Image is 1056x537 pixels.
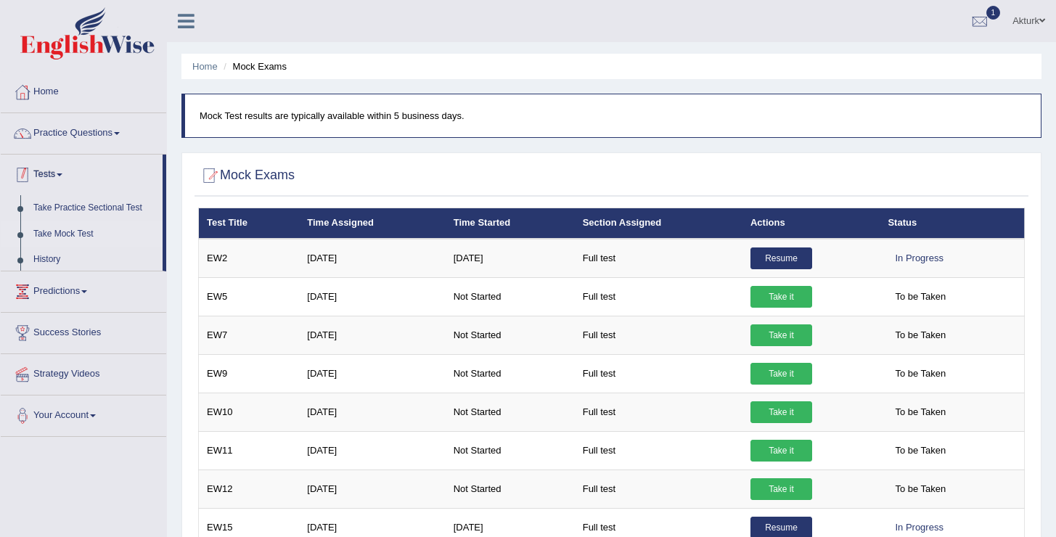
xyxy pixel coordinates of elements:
a: Home [192,61,218,72]
span: To be Taken [888,286,953,308]
span: To be Taken [888,440,953,462]
span: To be Taken [888,401,953,423]
a: Home [1,72,166,108]
td: Full test [575,316,742,354]
a: Take Practice Sectional Test [27,195,163,221]
a: Take it [750,401,812,423]
td: Full test [575,431,742,470]
td: [DATE] [299,354,445,393]
td: EW12 [199,470,300,508]
li: Mock Exams [220,60,287,73]
td: [DATE] [299,393,445,431]
td: Full test [575,277,742,316]
td: Full test [575,354,742,393]
td: [DATE] [299,470,445,508]
span: To be Taken [888,324,953,346]
td: Not Started [446,277,575,316]
a: Take it [750,440,812,462]
th: Section Assigned [575,208,742,239]
td: EW5 [199,277,300,316]
td: EW11 [199,431,300,470]
a: Your Account [1,395,166,432]
td: [DATE] [299,239,445,278]
td: EW7 [199,316,300,354]
a: Take it [750,286,812,308]
a: Resume [750,247,812,269]
td: EW10 [199,393,300,431]
td: Not Started [446,431,575,470]
a: Strategy Videos [1,354,166,390]
td: Not Started [446,316,575,354]
td: Not Started [446,470,575,508]
td: [DATE] [299,277,445,316]
span: To be Taken [888,478,953,500]
a: Success Stories [1,313,166,349]
th: Status [880,208,1024,239]
th: Actions [742,208,880,239]
a: Tests [1,155,163,191]
td: Full test [575,470,742,508]
td: EW2 [199,239,300,278]
td: Not Started [446,393,575,431]
p: Mock Test results are typically available within 5 business days. [200,109,1026,123]
a: History [27,247,163,273]
span: To be Taken [888,363,953,385]
a: Take it [750,324,812,346]
td: EW9 [199,354,300,393]
td: Full test [575,239,742,278]
th: Test Title [199,208,300,239]
th: Time Started [446,208,575,239]
td: [DATE] [299,431,445,470]
td: Full test [575,393,742,431]
a: Take it [750,478,812,500]
a: Take Mock Test [27,221,163,247]
span: 1 [986,6,1001,20]
a: Take it [750,363,812,385]
a: Practice Questions [1,113,166,149]
div: In Progress [888,247,950,269]
th: Time Assigned [299,208,445,239]
td: [DATE] [299,316,445,354]
h2: Mock Exams [198,165,295,186]
td: [DATE] [446,239,575,278]
a: Predictions [1,271,166,308]
td: Not Started [446,354,575,393]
